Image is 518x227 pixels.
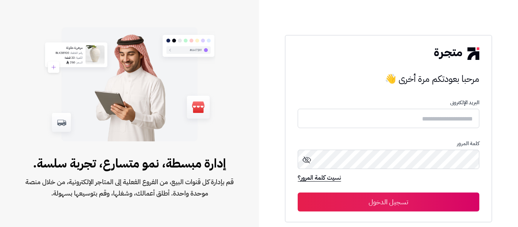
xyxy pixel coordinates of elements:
a: نسيت كلمة المرور؟ [298,173,341,184]
button: تسجيل الدخول [298,193,479,211]
span: قم بإدارة كل قنوات البيع، من الفروع الفعلية إلى المتاجر الإلكترونية، من خلال منصة موحدة واحدة. أط... [24,176,235,199]
h3: مرحبا بعودتكم مرة أخرى 👋 [298,71,479,86]
p: كلمة المرور [298,141,479,147]
span: إدارة مبسطة، نمو متسارع، تجربة سلسة. [24,154,235,172]
img: logo-2.png [434,47,479,59]
p: البريد الإلكترونى [298,100,479,106]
